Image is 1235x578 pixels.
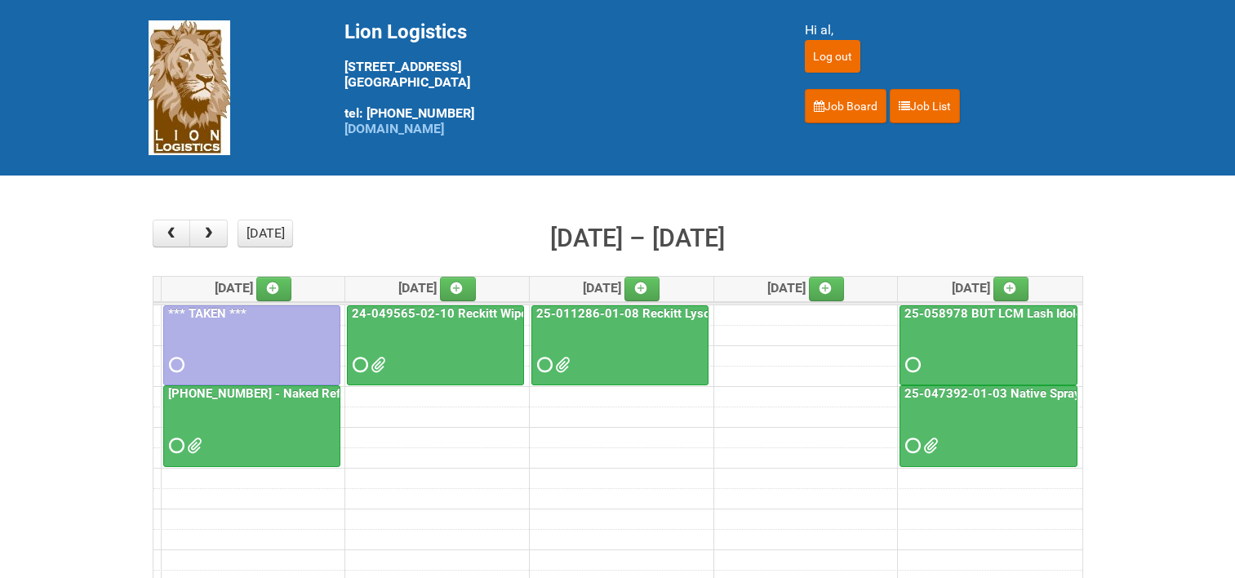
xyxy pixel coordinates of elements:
[993,277,1029,301] a: Add an event
[923,440,935,451] span: 25-047392-01-03 - MDN.xlsx 25-047392-01-03 JNF.DOC
[353,359,364,371] span: Requested
[624,277,660,301] a: Add an event
[805,89,886,123] a: Job Board
[805,40,860,73] input: Log out
[531,305,709,386] a: 25-011286-01-08 Reckitt Lysol Laundry Scented
[371,359,382,371] span: 24-049565-02-10 - MDN 2.xlsx 24-049565-02-10 - JNF.DOC 24-049565-02-10 - MDN.xlsx
[890,89,960,123] a: Job List
[900,385,1077,466] a: 25-047392-01-03 Native Spray Rapid Response
[533,306,811,321] a: 25-011286-01-08 Reckitt Lysol Laundry Scented
[149,20,230,155] img: Lion Logistics
[767,280,845,296] span: [DATE]
[344,20,467,43] span: Lion Logistics
[900,305,1077,386] a: 25-058978 BUT LCM Lash Idole US / Retest
[440,277,476,301] a: Add an event
[952,280,1029,296] span: [DATE]
[163,385,340,466] a: [PHONE_NUMBER] - Naked Reformulation
[583,280,660,296] span: [DATE]
[344,20,764,136] div: [STREET_ADDRESS] [GEOGRAPHIC_DATA] tel: [PHONE_NUMBER]
[165,386,402,401] a: [PHONE_NUMBER] - Naked Reformulation
[169,359,180,371] span: Requested
[905,440,917,451] span: Requested
[901,386,1175,401] a: 25-047392-01-03 Native Spray Rapid Response
[347,305,524,386] a: 24-049565-02-10 Reckitt Wipes HUT Stages 1-3
[344,121,444,136] a: [DOMAIN_NAME]
[905,359,917,371] span: Requested
[537,359,549,371] span: Requested
[149,79,230,95] a: Lion Logistics
[805,20,1087,40] div: Hi al,
[215,280,292,296] span: [DATE]
[555,359,566,371] span: 25-011286-01 - MDN (2).xlsx 25-011286-01-08 - JNF.DOC 25-011286-01 - MDN.xlsx
[169,440,180,451] span: Requested
[550,220,725,257] h2: [DATE] – [DATE]
[809,277,845,301] a: Add an event
[238,220,293,247] button: [DATE]
[256,277,292,301] a: Add an event
[398,280,476,296] span: [DATE]
[349,306,629,321] a: 24-049565-02-10 Reckitt Wipes HUT Stages 1-3
[187,440,198,451] span: MDN - 25-055556-01 (2).xlsx MDN - 25-055556-01.xlsx JNF - 25-055556-01.doc
[901,306,1152,321] a: 25-058978 BUT LCM Lash Idole US / Retest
